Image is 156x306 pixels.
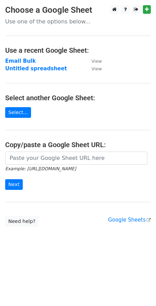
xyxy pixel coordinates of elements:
h4: Select another Google Sheet: [5,94,151,102]
a: Need help? [5,216,39,227]
small: View [91,66,102,71]
p: Use one of the options below... [5,18,151,25]
small: Example: [URL][DOMAIN_NAME] [5,166,76,171]
a: View [85,65,102,72]
a: Google Sheets [108,217,151,223]
h4: Copy/paste a Google Sheet URL: [5,141,151,149]
a: Untitled spreadsheet [5,65,67,72]
a: View [85,58,102,64]
a: Select... [5,107,31,118]
a: Email Bulk [5,58,36,64]
small: View [91,59,102,64]
input: Paste your Google Sheet URL here [5,152,147,165]
h3: Choose a Google Sheet [5,5,151,15]
h4: Use a recent Google Sheet: [5,46,151,54]
input: Next [5,179,23,190]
